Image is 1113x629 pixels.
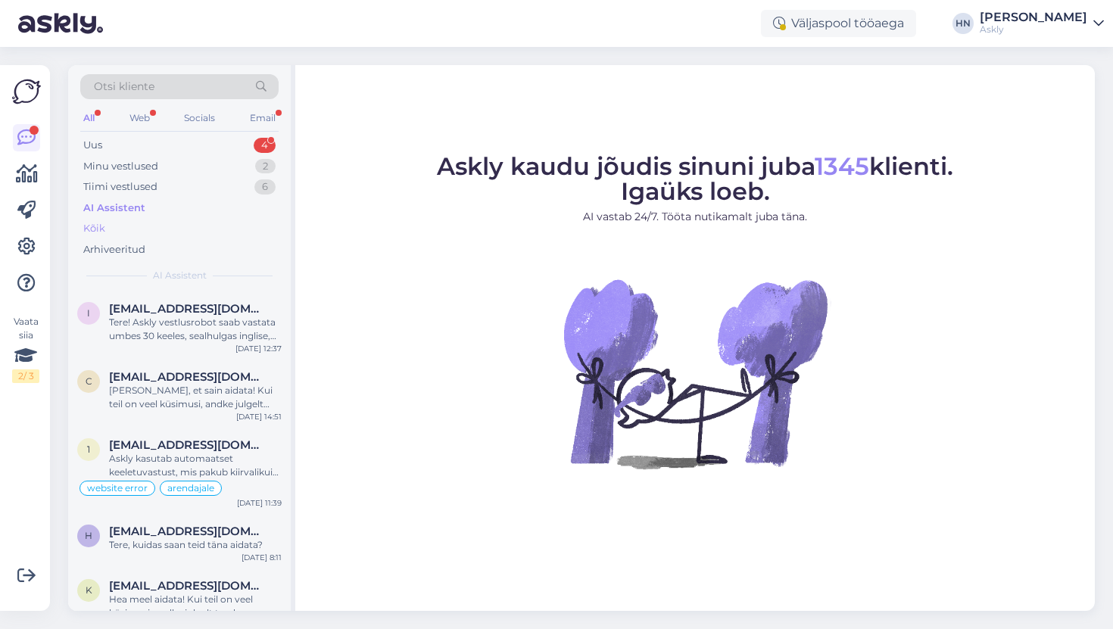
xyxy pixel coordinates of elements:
[83,138,102,153] div: Uus
[83,201,145,216] div: AI Assistent
[87,307,90,319] span: i
[109,452,282,479] div: Askly kasutab automaatset keeletuvastust, mis pakub kiirvalikuid viies keeles juhuks, kui süsteem...
[980,11,1104,36] a: [PERSON_NAME]Askly
[980,23,1087,36] div: Askly
[126,108,153,128] div: Web
[109,525,267,538] span: hallikindrek@gmail.com
[815,151,869,181] span: 1345
[952,13,974,34] div: HN
[167,484,214,493] span: arendajale
[237,497,282,509] div: [DATE] 11:39
[235,343,282,354] div: [DATE] 12:37
[242,552,282,563] div: [DATE] 8:11
[247,108,279,128] div: Email
[254,138,276,153] div: 4
[83,179,157,195] div: Tiimi vestlused
[85,530,92,541] span: h
[980,11,1087,23] div: [PERSON_NAME]
[181,108,218,128] div: Socials
[83,221,105,236] div: Kõik
[87,444,90,455] span: 1
[254,179,276,195] div: 6
[437,151,953,206] span: Askly kaudu jõudis sinuni juba klienti. Igaüks loeb.
[94,79,154,95] span: Otsi kliente
[80,108,98,128] div: All
[87,484,148,493] span: website error
[12,77,41,106] img: Askly Logo
[109,316,282,343] div: Tere! Askly vestlusrobot saab vastata umbes 30 keeles, sealhulgas inglise, prantsuse, saksa, [GEO...
[86,375,92,387] span: c
[109,538,282,552] div: Tere, kuidas saan teid täna aidata?
[83,159,158,174] div: Minu vestlused
[437,209,953,225] p: AI vastab 24/7. Tööta nutikamalt juba täna.
[12,315,39,383] div: Vaata siia
[109,593,282,620] div: Hea meel aidata! Kui teil on veel küsimusi, andke julgelt teada.
[109,370,267,384] span: carol.lauraa@gmail.com
[153,269,207,282] span: AI Assistent
[109,438,267,452] span: 123@gmail.com
[86,584,92,596] span: k
[83,242,145,257] div: Arhiveeritud
[559,237,831,509] img: No Chat active
[761,10,916,37] div: Väljaspool tööaega
[109,302,267,316] span: info@sportland.ee
[109,579,267,593] span: kristiina.vanari@rahvaraamat.ee
[236,411,282,422] div: [DATE] 14:51
[255,159,276,174] div: 2
[12,369,39,383] div: 2 / 3
[109,384,282,411] div: [PERSON_NAME], et sain aidata! Kui teil on veel küsimusi, andke julgelt teada.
